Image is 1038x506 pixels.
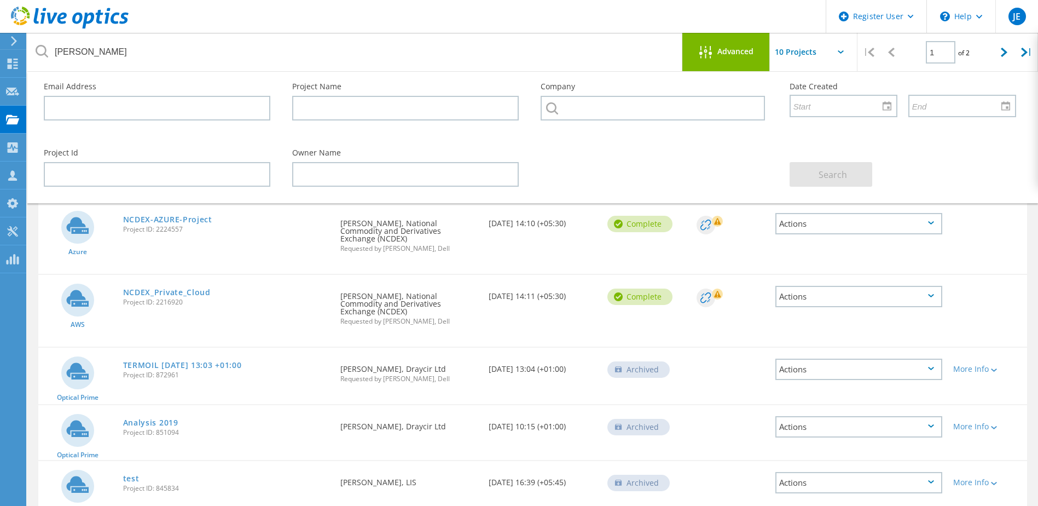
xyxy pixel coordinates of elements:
label: Owner Name [292,149,519,157]
span: JE [1013,12,1020,21]
span: Project ID: 845834 [123,485,330,492]
a: test [123,475,140,482]
a: Live Optics Dashboard [11,23,129,31]
label: Email Address [44,83,270,90]
div: | [857,33,880,72]
span: Optical Prime [57,452,98,458]
div: [PERSON_NAME], LIS [335,461,483,497]
span: Azure [68,249,87,255]
span: Project ID: 872961 [123,372,330,378]
div: More Info [953,479,1022,486]
div: [DATE] 14:11 (+05:30) [483,275,602,311]
div: Actions [775,472,942,493]
span: Project ID: 851094 [123,429,330,436]
div: Actions [775,416,942,438]
input: Search projects by name, owner, ID, company, etc [27,33,683,71]
a: NCDEX-AZURE-Project [123,216,212,223]
a: Analysis 2019 [123,419,178,427]
input: Start [791,95,889,116]
div: Archived [607,361,670,378]
a: TERMOIL [DATE] 13:03 +01:00 [123,361,242,369]
div: Actions [775,359,942,380]
div: | [1016,33,1038,72]
span: Requested by [PERSON_NAME], Dell [340,376,478,382]
span: Advanced [717,48,753,55]
div: [PERSON_NAME], National Commodity and Derivatives Exchange (NCDEX) [335,275,483,336]
span: of 2 [958,48,970,58]
div: [PERSON_NAME], Draycir Ltd [335,405,483,441]
div: [PERSON_NAME], Draycir Ltd [335,348,483,393]
div: Complete [607,289,672,305]
button: Search [790,162,872,187]
div: Complete [607,216,672,232]
div: [DATE] 13:04 (+01:00) [483,348,602,384]
div: Archived [607,475,670,491]
span: Project ID: 2216920 [123,299,330,306]
label: Date Created [790,83,1016,90]
div: Actions [775,213,942,234]
label: Company [541,83,767,90]
div: [PERSON_NAME], National Commodity and Derivatives Exchange (NCDEX) [335,202,483,263]
span: Requested by [PERSON_NAME], Dell [340,318,478,325]
label: Project Name [292,83,519,90]
div: More Info [953,365,1022,373]
span: AWS [71,321,85,328]
div: More Info [953,423,1022,430]
span: Optical Prime [57,394,98,401]
label: Project Id [44,149,270,157]
span: Search [819,169,847,181]
input: End [909,95,1007,116]
div: [DATE] 10:15 (+01:00) [483,405,602,441]
span: Requested by [PERSON_NAME], Dell [340,245,478,252]
div: Actions [775,286,942,307]
div: Archived [607,419,670,435]
svg: \n [940,12,950,21]
span: Project ID: 2224557 [123,226,330,233]
a: NCDEX_Private_Cloud [123,289,211,296]
div: [DATE] 14:10 (+05:30) [483,202,602,238]
div: [DATE] 16:39 (+05:45) [483,461,602,497]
